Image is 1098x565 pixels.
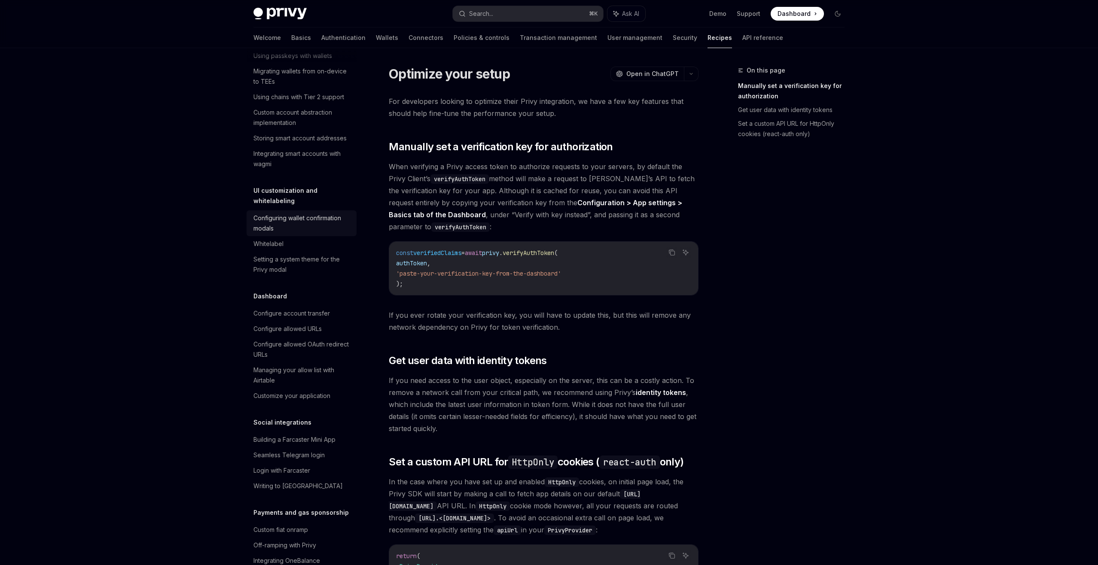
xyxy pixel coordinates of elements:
a: Security [673,27,697,48]
div: Configure account transfer [253,308,330,319]
button: Toggle dark mode [831,7,845,21]
div: Migrating wallets from on-device to TEEs [253,66,351,87]
code: HttpOnly [476,501,510,511]
a: Managing your allow list with Airtable [247,362,357,388]
div: Writing to [GEOGRAPHIC_DATA] [253,481,343,491]
code: [URL].<[DOMAIN_NAME]> [415,513,494,523]
a: Setting a system theme for the Privy modal [247,252,357,277]
img: dark logo [253,8,307,20]
a: Get user data with identity tokens [738,103,851,117]
span: const [396,249,413,257]
span: Manually set a verification key for authorization [389,140,613,154]
div: Managing your allow list with Airtable [253,365,351,386]
div: Custom fiat onramp [253,525,308,535]
code: verifyAuthToken [431,222,490,232]
a: Storing smart account addresses [247,131,357,146]
div: Storing smart account addresses [253,133,347,143]
button: Search...⌘K [453,6,603,21]
a: Policies & controls [454,27,509,48]
a: Wallets [376,27,398,48]
a: User management [607,27,662,48]
a: Custom account abstraction implementation [247,105,357,131]
h5: Social integrations [253,417,311,428]
a: Login with Farcaster [247,463,357,478]
span: authToken [396,259,427,267]
a: Writing to [GEOGRAPHIC_DATA] [247,478,357,494]
a: Connectors [409,27,443,48]
span: ( [417,552,420,560]
span: . [499,249,503,257]
code: HttpOnly [545,477,579,487]
div: Customize your application [253,391,330,401]
a: Recipes [708,27,732,48]
span: ⌘ K [589,10,598,17]
button: Ask AI [680,247,691,258]
code: apiUrl [494,526,521,535]
a: Seamless Telegram login [247,447,357,463]
button: Ask AI [680,550,691,561]
a: Support [737,9,760,18]
span: = [461,249,465,257]
code: PrivyProvider [544,526,596,535]
a: Whitelabel [247,236,357,252]
span: Ask AI [622,9,639,18]
a: Set a custom API URL for HttpOnly cookies (react-auth only) [738,117,851,141]
a: Configure allowed URLs [247,321,357,337]
span: ( [554,249,558,257]
a: Customize your application [247,388,357,404]
span: 'paste-your-verification-key-from-the-dashboard' [396,270,561,277]
code: verifyAuthToken [430,174,489,184]
span: When verifying a Privy access token to authorize requests to your servers, by default the Privy C... [389,161,698,233]
div: Integrating smart accounts with wagmi [253,149,351,169]
span: Dashboard [778,9,811,18]
span: For developers looking to optimize their Privy integration, we have a few key features that shoul... [389,95,698,119]
span: , [427,259,430,267]
a: Welcome [253,27,281,48]
a: Building a Farcaster Mini App [247,432,357,447]
span: On this page [747,65,785,76]
code: react-auth [600,456,660,469]
h5: Payments and gas sponsorship [253,507,349,518]
div: Login with Farcaster [253,465,310,476]
button: Copy the contents from the code block [666,247,677,258]
a: Basics [291,27,311,48]
button: Copy the contents from the code block [666,550,677,561]
div: Using chains with Tier 2 support [253,92,344,102]
div: Configure allowed URLs [253,324,322,334]
div: Building a Farcaster Mini App [253,434,335,445]
h5: UI customization and whitelabeling [253,185,357,206]
span: Open in ChatGPT [626,70,679,78]
a: Authentication [321,27,366,48]
span: In the case where you have set up and enabled cookies, on initial page load, the Privy SDK will s... [389,476,698,536]
a: Demo [709,9,726,18]
div: Configure allowed OAuth redirect URLs [253,339,351,360]
span: Get user data with identity tokens [389,354,547,368]
a: Off-ramping with Privy [247,538,357,553]
h5: Dashboard [253,291,287,301]
div: Off-ramping with Privy [253,540,316,550]
div: Seamless Telegram login [253,450,325,460]
code: HttpOnly [508,456,558,469]
button: Ask AI [607,6,645,21]
a: Dashboard [771,7,824,21]
span: privy [482,249,499,257]
span: If you ever rotate your verification key, you will have to update this, but this will remove any ... [389,309,698,333]
div: Search... [469,9,493,19]
h1: Optimize your setup [389,66,510,82]
a: Integrating smart accounts with wagmi [247,146,357,172]
div: Configuring wallet confirmation modals [253,213,351,234]
span: await [465,249,482,257]
span: verifiedClaims [413,249,461,257]
span: return [396,552,417,560]
a: identity tokens [636,388,686,397]
span: Set a custom API URL for cookies ( only) [389,455,683,469]
button: Open in ChatGPT [610,67,684,81]
a: Configure account transfer [247,306,357,321]
a: Custom fiat onramp [247,522,357,538]
a: Configure allowed OAuth redirect URLs [247,337,357,362]
a: Manually set a verification key for authorization [738,79,851,103]
span: ); [396,280,403,288]
div: Setting a system theme for the Privy modal [253,254,351,275]
div: Custom account abstraction implementation [253,107,351,128]
a: Configuring wallet confirmation modals [247,210,357,236]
